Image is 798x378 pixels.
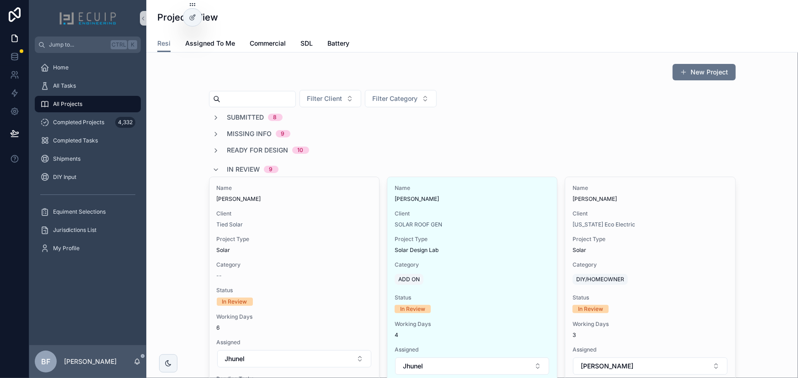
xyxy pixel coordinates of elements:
a: All Projects [35,96,141,112]
a: My Profile [35,240,141,257]
span: Filter Client [307,94,343,103]
span: Completed Projects [53,119,104,126]
a: Jurisdictions List [35,222,141,238]
a: Home [35,59,141,76]
span: Status [395,294,550,301]
a: Equiment Selections [35,204,141,220]
span: Working Days [573,320,728,328]
div: 9 [281,130,285,137]
span: Missing Info [227,129,272,138]
span: Status [573,294,728,301]
a: Battery [327,35,349,53]
span: Commercial [250,39,286,48]
div: 9 [269,166,273,173]
span: Jhunel [403,362,423,371]
button: Select Button [300,90,361,107]
span: 3 [573,331,728,339]
span: All Tasks [53,82,76,89]
h1: Projects View [157,11,218,24]
span: Name [573,184,728,192]
a: SOLAR ROOF GEN [395,221,442,228]
div: In Review [400,305,425,313]
a: [US_STATE] Eco Electric [573,221,635,228]
span: Assigned [573,346,728,353]
div: In Review [222,298,247,306]
span: Shipments [53,155,80,163]
span: Assigned [395,346,550,353]
span: Project Type [395,236,550,243]
span: K [129,41,136,48]
span: Assigned [217,339,372,346]
a: Assigned To Me [185,35,235,53]
span: BF [41,356,50,367]
a: DIY Input [35,169,141,185]
span: Client [217,210,372,217]
span: Project Type [573,236,728,243]
a: Tied Solar [217,221,243,228]
a: Resi [157,35,171,52]
span: Jurisdictions List [53,226,96,234]
span: Battery [327,39,349,48]
div: scrollable content [29,53,146,268]
span: Project Type [217,236,372,243]
span: Solar [217,247,230,254]
img: App logo [59,11,117,26]
button: New Project [673,64,736,80]
span: 6 [217,324,372,331]
span: [PERSON_NAME] [573,195,728,203]
span: Equiment Selections [53,208,106,215]
span: DIY Input [53,173,76,181]
span: Category [573,261,728,268]
p: [PERSON_NAME] [64,357,117,366]
span: ADD ON [398,276,420,283]
span: Client [395,210,550,217]
button: Jump to...CtrlK [35,37,141,53]
span: Completed Tasks [53,137,98,144]
button: Select Button [365,90,437,107]
span: Filter Category [373,94,418,103]
span: Category [395,261,550,268]
span: Solar [573,247,586,254]
div: In Review [578,305,603,313]
div: 10 [298,147,304,154]
span: Working Days [217,313,372,320]
span: Working Days [395,320,550,328]
a: Completed Projects4,332 [35,114,141,131]
span: Name [395,184,550,192]
div: 8 [273,114,277,121]
div: 4,332 [115,117,135,128]
span: Assigned To Me [185,39,235,48]
span: 4 [395,331,550,339]
span: Name [217,184,372,192]
span: Jhunel [225,354,245,363]
span: Submitted [227,113,264,122]
span: Solar Design Lab [395,247,439,254]
span: Home [53,64,69,71]
a: All Tasks [35,78,141,94]
button: Select Button [395,357,549,375]
span: Resi [157,39,171,48]
a: Commercial [250,35,286,53]
span: Jump to... [49,41,107,48]
span: [PERSON_NAME] [581,362,633,371]
a: SDL [300,35,313,53]
a: Completed Tasks [35,132,141,149]
span: [PERSON_NAME] [217,195,372,203]
span: SDL [300,39,313,48]
span: All Projects [53,100,82,108]
span: Category [217,261,372,268]
span: Status [217,287,372,294]
span: Client [573,210,728,217]
span: -- [217,272,222,279]
span: DIY/HOMEOWNER [576,276,624,283]
a: Shipments [35,151,141,167]
span: Ctrl [111,40,127,49]
span: My Profile [53,245,80,252]
button: Select Button [217,350,371,367]
span: [PERSON_NAME] [395,195,550,203]
button: Select Button [573,357,727,375]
